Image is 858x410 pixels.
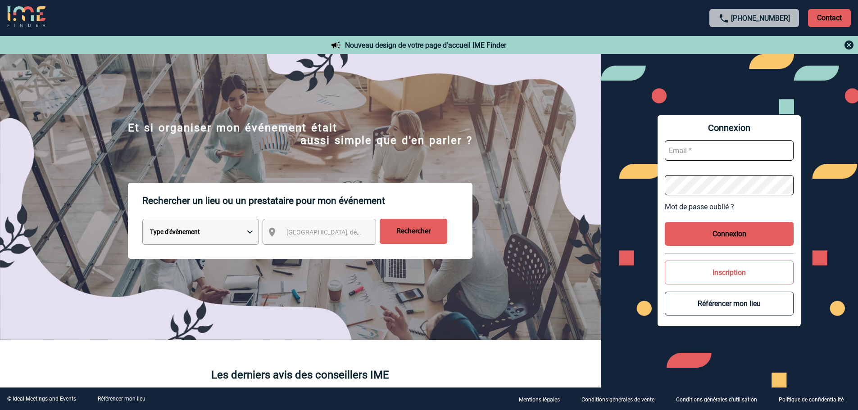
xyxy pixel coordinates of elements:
a: [PHONE_NUMBER] [731,14,790,23]
a: Politique de confidentialité [772,395,858,403]
p: Conditions générales d'utilisation [676,396,757,403]
span: Connexion [665,122,794,133]
input: Rechercher [380,219,447,244]
a: Mentions légales [512,395,574,403]
button: Connexion [665,222,794,246]
p: Rechercher un lieu ou un prestataire pour mon événement [142,183,472,219]
p: Politique de confidentialité [779,396,844,403]
p: Mentions légales [519,396,560,403]
a: Mot de passe oublié ? [665,203,794,211]
img: call-24-px.png [718,13,729,24]
div: © Ideal Meetings and Events [7,396,76,402]
button: Référencer mon lieu [665,292,794,315]
span: [GEOGRAPHIC_DATA], département, région... [286,229,412,236]
p: Contact [808,9,851,27]
p: Conditions générales de vente [581,396,654,403]
input: Email * [665,140,794,161]
a: Conditions générales d'utilisation [669,395,772,403]
a: Référencer mon lieu [98,396,145,402]
a: Conditions générales de vente [574,395,669,403]
button: Inscription [665,261,794,284]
